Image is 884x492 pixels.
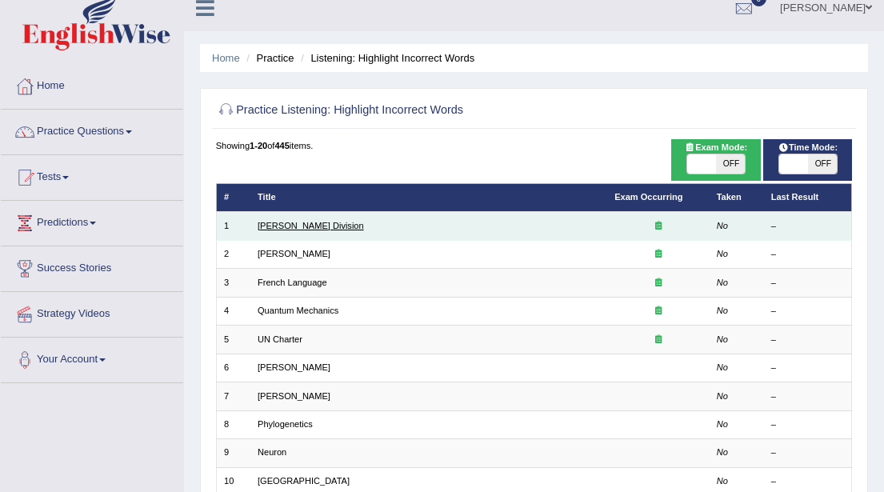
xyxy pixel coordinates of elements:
a: Home [212,52,240,64]
th: Last Result [763,183,852,211]
a: Phylogenetics [258,419,313,429]
td: 4 [216,297,250,325]
td: 9 [216,439,250,467]
em: No [717,278,728,287]
em: No [717,249,728,258]
div: Show exams occurring in exams [671,139,760,181]
em: No [717,334,728,344]
h2: Practice Listening: Highlight Incorrect Words [216,100,610,121]
div: – [771,390,844,403]
td: 1 [216,212,250,240]
a: Success Stories [1,246,183,286]
div: Exam occurring question [614,220,702,233]
a: Practice Questions [1,110,183,150]
span: OFF [716,154,745,174]
b: 445 [274,141,289,150]
span: OFF [808,154,837,174]
a: Your Account [1,338,183,378]
th: Taken [709,183,763,211]
em: No [717,362,728,372]
em: No [717,476,728,486]
b: 1-20 [250,141,267,150]
td: 2 [216,240,250,268]
td: 3 [216,269,250,297]
a: [PERSON_NAME] [258,249,330,258]
em: No [717,447,728,457]
a: UN Charter [258,334,302,344]
a: Quantum Mechanics [258,306,338,315]
span: Exam Mode: [679,141,753,155]
span: Time Mode: [773,141,843,155]
div: Exam occurring question [614,248,702,261]
th: # [216,183,250,211]
a: [PERSON_NAME] Division [258,221,364,230]
a: Strategy Videos [1,292,183,332]
li: Listening: Highlight Incorrect Words [297,50,474,66]
em: No [717,221,728,230]
div: Showing of items. [216,139,853,152]
em: No [717,391,728,401]
a: French Language [258,278,327,287]
div: Exam occurring question [614,277,702,290]
div: – [771,362,844,374]
td: 5 [216,326,250,354]
div: – [771,418,844,431]
li: Practice [242,50,294,66]
div: Exam occurring question [614,305,702,318]
a: Neuron [258,447,286,457]
div: – [771,334,844,346]
em: No [717,419,728,429]
em: No [717,306,728,315]
div: – [771,446,844,459]
a: Tests [1,155,183,195]
a: [GEOGRAPHIC_DATA] [258,476,350,486]
th: Title [250,183,607,211]
div: Exam occurring question [614,334,702,346]
div: – [771,277,844,290]
div: – [771,220,844,233]
a: [PERSON_NAME] [258,362,330,372]
a: Predictions [1,201,183,241]
a: Home [1,64,183,104]
div: – [771,305,844,318]
a: [PERSON_NAME] [258,391,330,401]
td: 8 [216,410,250,438]
td: 7 [216,382,250,410]
a: Exam Occurring [614,192,682,202]
td: 6 [216,354,250,382]
div: – [771,248,844,261]
div: – [771,475,844,488]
